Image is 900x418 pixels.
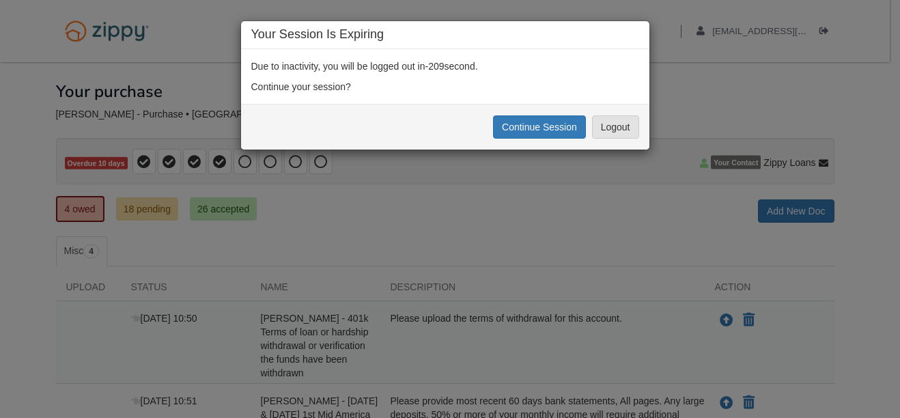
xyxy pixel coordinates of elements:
[251,80,639,94] p: Continue your session?
[425,61,445,72] span: -209
[592,115,639,139] button: Logout
[251,59,639,73] p: Due to inactivity, you will be logged out in second .
[493,115,586,139] button: Continue Session
[251,28,639,42] h4: Your Session Is Expiring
